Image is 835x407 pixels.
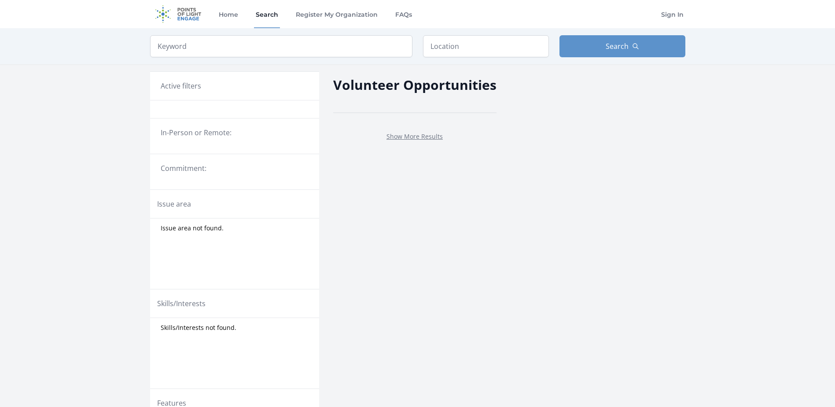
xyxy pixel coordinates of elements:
span: Search [606,41,629,52]
span: Issue area not found. [161,224,224,233]
button: Search [559,35,685,57]
input: Keyword [150,35,412,57]
legend: Commitment: [161,163,309,174]
span: Skills/Interests not found. [161,323,236,332]
h2: Volunteer Opportunities [333,75,497,95]
h3: Active filters [161,81,201,91]
a: Show More Results [386,132,443,141]
legend: Skills/Interests [157,298,206,309]
legend: In-Person or Remote: [161,127,309,138]
input: Location [423,35,549,57]
legend: Issue area [157,199,191,209]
